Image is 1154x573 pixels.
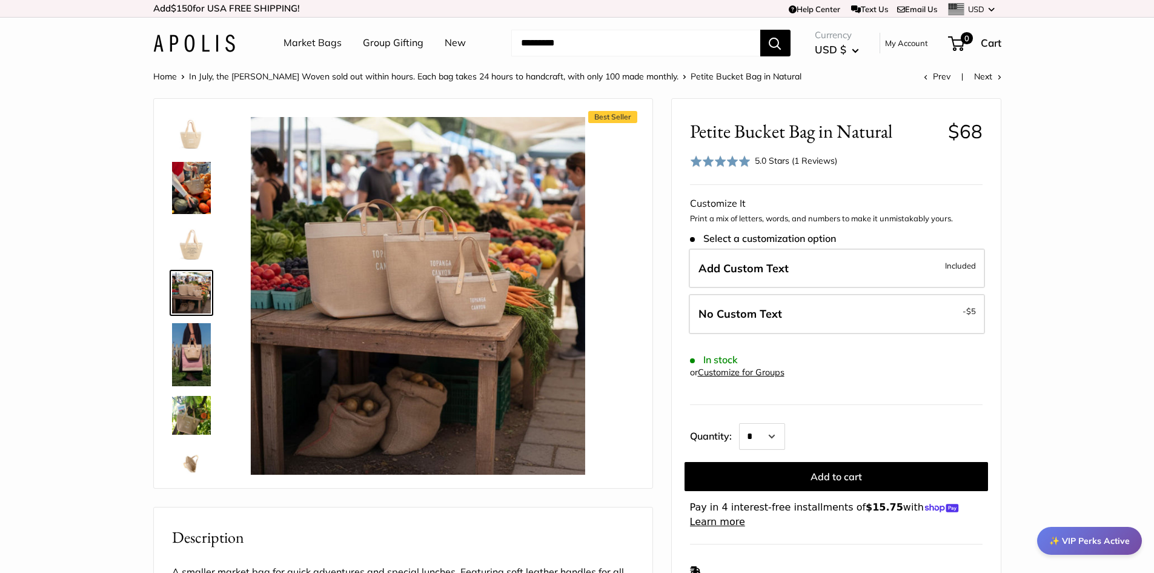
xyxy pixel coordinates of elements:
[945,258,976,273] span: Included
[690,233,836,244] span: Select a customization option
[588,111,637,123] span: Best Seller
[690,364,784,381] div: or
[974,71,1001,82] a: Next
[690,420,739,450] label: Quantity:
[172,113,211,152] img: Petite Bucket Bag in Natural
[924,71,950,82] a: Prev
[172,396,211,435] img: Petite Bucket Bag in Natural
[250,117,585,475] img: Petite Bucket Bag in Natural
[685,462,988,491] button: Add to cart
[690,152,838,170] div: 5.0 Stars (1 Reviews)
[948,119,983,143] span: $68
[691,71,801,82] span: Petite Bucket Bag in Natural
[981,36,1001,49] span: Cart
[789,4,840,14] a: Help Center
[690,354,738,366] span: In stock
[815,27,859,44] span: Currency
[170,221,213,265] a: Petite Bucket Bag in Natural
[172,444,211,483] img: Petite Bucket Bag in Natural
[511,30,760,56] input: Search...
[815,40,859,59] button: USD $
[189,71,678,82] a: In July, the [PERSON_NAME] Woven sold out within hours. Each bag takes 24 hours to handcraft, wit...
[172,323,211,386] img: Petite Bucket Bag in Natural
[689,294,985,334] label: Leave Blank
[698,367,784,378] a: Customize for Groups
[284,34,342,52] a: Market Bags
[968,4,984,14] span: USD
[815,43,846,56] span: USD $
[690,213,983,225] p: Print a mix of letters, words, and numbers to make it unmistakably yours.
[171,2,193,14] span: $150
[698,307,782,321] span: No Custom Text
[172,526,634,549] h2: Description
[153,35,235,52] img: Apolis
[170,270,213,316] a: Petite Bucket Bag in Natural
[153,71,177,82] a: Home
[170,111,213,155] a: Petite Bucket Bag in Natural
[170,159,213,216] a: Petite Bucket Bag in Natural
[1037,527,1142,555] div: ✨ VIP Perks Active
[690,120,939,142] span: Petite Bucket Bag in Natural
[363,34,423,52] a: Group Gifting
[885,36,928,50] a: My Account
[949,33,1001,53] a: 0 Cart
[445,34,466,52] a: New
[960,32,972,44] span: 0
[963,304,976,318] span: -
[760,30,791,56] button: Search
[170,321,213,388] a: Petite Bucket Bag in Natural
[851,4,888,14] a: Text Us
[172,224,211,263] img: Petite Bucket Bag in Natural
[690,195,983,213] div: Customize It
[172,162,211,214] img: Petite Bucket Bag in Natural
[153,69,801,84] nav: Breadcrumb
[172,272,211,313] img: Petite Bucket Bag in Natural
[170,442,213,486] a: Petite Bucket Bag in Natural
[698,261,789,275] span: Add Custom Text
[689,249,985,289] label: Add Custom Text
[966,306,976,316] span: $5
[897,4,937,14] a: Email Us
[755,154,837,167] div: 5.0 Stars (1 Reviews)
[170,394,213,437] a: Petite Bucket Bag in Natural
